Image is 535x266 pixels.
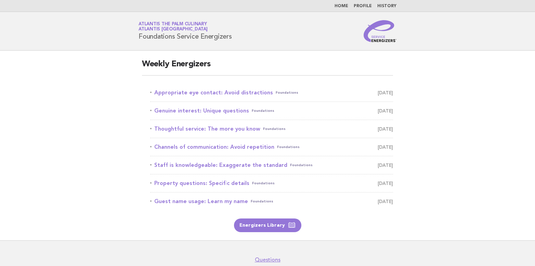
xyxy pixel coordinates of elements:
a: Channels of communication: Avoid repetitionFoundations [DATE] [150,142,393,152]
span: [DATE] [378,142,393,152]
span: Foundations [252,106,274,116]
h1: Foundations Service Energizers [139,22,232,40]
a: Energizers Library [234,218,301,232]
a: History [377,4,396,8]
span: Foundations [277,142,300,152]
span: Foundations [251,197,273,206]
a: Property questions: Specific detailsFoundations [DATE] [150,178,393,188]
img: Service Energizers [364,20,396,42]
span: Foundations [263,124,286,134]
span: Foundations [252,178,275,188]
a: Home [335,4,348,8]
a: Appropriate eye contact: Avoid distractionsFoundations [DATE] [150,88,393,97]
span: [DATE] [378,88,393,97]
span: Foundations [276,88,298,97]
a: Thoughtful service: The more you knowFoundations [DATE] [150,124,393,134]
span: [DATE] [378,160,393,170]
span: Atlantis [GEOGRAPHIC_DATA] [139,27,208,32]
span: Foundations [290,160,313,170]
span: [DATE] [378,106,393,116]
span: [DATE] [378,178,393,188]
span: [DATE] [378,197,393,206]
a: Questions [255,256,280,263]
a: Genuine interest: Unique questionsFoundations [DATE] [150,106,393,116]
a: Guest name usage: Learn my nameFoundations [DATE] [150,197,393,206]
a: Staff is knowledgeable: Exaggerate the standardFoundations [DATE] [150,160,393,170]
h2: Weekly Energizers [142,59,393,76]
a: Atlantis The Palm CulinaryAtlantis [GEOGRAPHIC_DATA] [139,22,208,31]
span: [DATE] [378,124,393,134]
a: Profile [354,4,372,8]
